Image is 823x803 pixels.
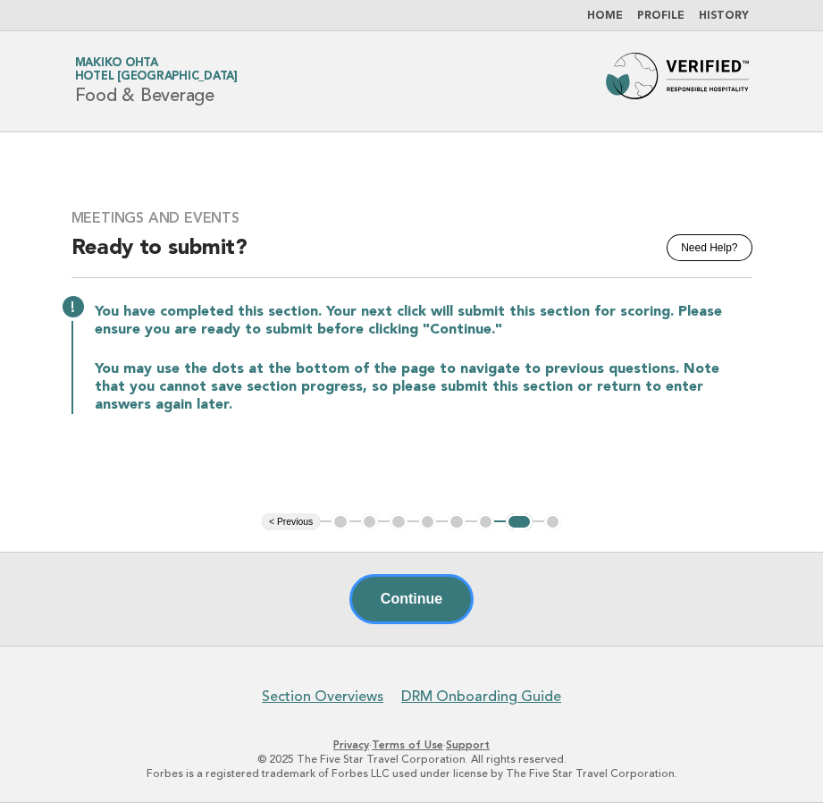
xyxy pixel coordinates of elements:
button: Need Help? [667,234,752,261]
button: 7 [506,513,532,531]
span: Hotel [GEOGRAPHIC_DATA] [75,72,238,83]
a: Support [446,739,490,751]
button: Continue [349,574,474,624]
a: DRM Onboarding Guide [401,688,561,706]
a: Home [587,11,623,21]
a: Terms of Use [372,739,443,751]
p: Forbes is a registered trademark of Forbes LLC used under license by The Five Star Travel Corpora... [25,766,798,781]
a: History [699,11,749,21]
h3: Meetings and Events [71,209,752,227]
p: You have completed this section. Your next click will submit this section for scoring. Please ens... [95,303,752,339]
a: Profile [637,11,684,21]
h2: Ready to submit? [71,234,752,278]
button: < Previous [262,513,320,531]
p: © 2025 The Five Star Travel Corporation. All rights reserved. [25,752,798,766]
a: Privacy [333,739,369,751]
img: Forbes Travel Guide [606,53,749,110]
a: Section Overviews [262,688,383,706]
p: · · [25,738,798,752]
p: You may use the dots at the bottom of the page to navigate to previous questions. Note that you c... [95,360,752,414]
h1: Food & Beverage [75,58,238,105]
a: Makiko OhtaHotel [GEOGRAPHIC_DATA] [75,57,238,82]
